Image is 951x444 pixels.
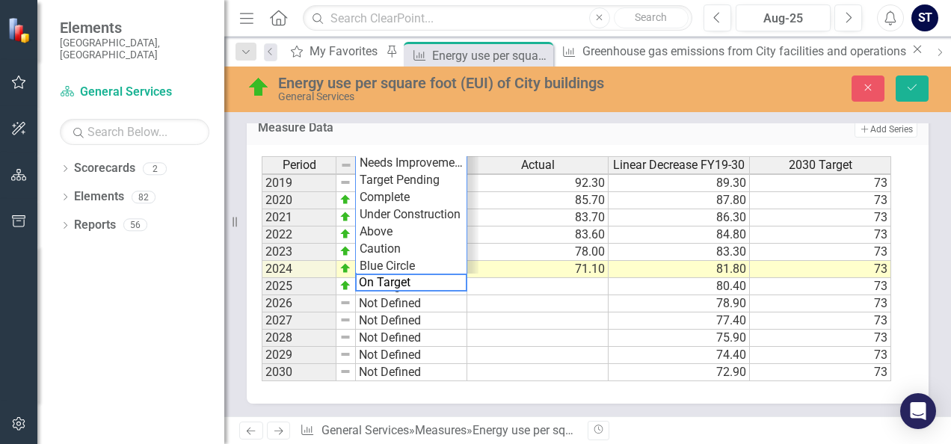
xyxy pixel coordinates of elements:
[303,5,692,31] input: Search ClearPoint...
[750,330,891,347] td: 73
[339,194,351,206] img: zOikAAAAAElFTkSuQmCC
[300,422,576,440] div: » »
[750,226,891,244] td: 73
[467,226,609,244] td: 83.60
[356,223,467,241] td: Above
[339,297,351,309] img: 8DAGhfEEPCf229AAAAAElFTkSuQmCC
[340,159,352,171] img: 8DAGhfEEPCf229AAAAAElFTkSuQmCC
[356,189,467,206] td: Complete
[467,209,609,226] td: 83.70
[339,280,351,292] img: zOikAAAAAElFTkSuQmCC
[750,312,891,330] td: 73
[262,192,336,209] td: 2020
[609,244,750,261] td: 83.30
[750,295,891,312] td: 73
[900,393,936,429] div: Open Intercom Messenger
[262,295,336,312] td: 2026
[60,84,209,101] a: General Services
[467,244,609,261] td: 78.00
[262,261,336,278] td: 2024
[356,347,467,364] td: Not Defined
[356,330,467,347] td: Not Defined
[432,46,550,65] div: Energy use per square foot (EUI) of City buildings
[356,258,467,275] td: Blue Circle
[750,261,891,278] td: 73
[278,75,618,91] div: Energy use per square foot (EUI) of City buildings
[750,347,891,364] td: 73
[339,262,351,274] img: zOikAAAAAElFTkSuQmCC
[635,11,667,23] span: Search
[609,226,750,244] td: 84.80
[609,364,750,381] td: 72.90
[262,278,336,295] td: 2025
[750,364,891,381] td: 73
[60,119,209,145] input: Search Below...
[467,192,609,209] td: 85.70
[7,17,34,43] img: ClearPoint Strategy
[609,209,750,226] td: 86.30
[262,244,336,261] td: 2023
[855,121,917,138] button: Add Series
[750,209,891,226] td: 73
[356,206,467,223] td: Under Construction
[74,160,135,177] a: Scorecards
[283,158,316,172] span: Period
[609,347,750,364] td: 74.40
[473,423,730,437] div: Energy use per square foot (EUI) of City buildings
[258,121,617,135] h3: Measure Data
[356,312,467,330] td: Not Defined
[262,175,336,192] td: 2019
[132,191,156,203] div: 82
[285,42,382,61] a: My Favorites
[339,228,351,240] img: zOikAAAAAElFTkSuQmCC
[74,188,124,206] a: Elements
[262,347,336,364] td: 2029
[60,37,209,61] small: [GEOGRAPHIC_DATA], [GEOGRAPHIC_DATA]
[262,312,336,330] td: 2027
[339,245,351,257] img: zOikAAAAAElFTkSuQmCC
[750,244,891,261] td: 73
[609,261,750,278] td: 81.80
[339,348,351,360] img: 8DAGhfEEPCf229AAAAAElFTkSuQmCC
[415,423,467,437] a: Measures
[339,314,351,326] img: 8DAGhfEEPCf229AAAAAElFTkSuQmCC
[467,261,609,278] td: 71.10
[247,75,271,99] img: On Target
[750,278,891,295] td: 73
[911,4,938,31] button: ST
[356,295,467,312] td: Not Defined
[609,295,750,312] td: 78.90
[278,91,618,102] div: General Services
[609,312,750,330] td: 77.40
[609,330,750,347] td: 75.90
[613,158,745,172] span: Linear Decrease FY19-30
[741,10,825,28] div: Aug-25
[750,175,891,192] td: 73
[582,42,910,61] div: Greenhouse gas emissions from City facilities and operations
[609,192,750,209] td: 87.80
[750,192,891,209] td: 73
[467,175,609,192] td: 92.30
[262,209,336,226] td: 2021
[321,423,409,437] a: General Services
[339,211,351,223] img: zOikAAAAAElFTkSuQmCC
[556,42,909,61] a: Greenhouse gas emissions from City facilities and operations
[310,42,382,61] div: My Favorites
[356,241,467,258] td: Caution
[609,175,750,192] td: 89.30
[74,217,116,234] a: Reports
[614,7,689,28] button: Search
[262,364,336,381] td: 2030
[143,162,167,175] div: 2
[123,219,147,232] div: 56
[339,176,351,188] img: 8DAGhfEEPCf229AAAAAElFTkSuQmCC
[789,158,852,172] span: 2030 Target
[356,155,467,172] td: Needs Improvement
[609,278,750,295] td: 80.40
[339,331,351,343] img: 8DAGhfEEPCf229AAAAAElFTkSuQmCC
[60,19,209,37] span: Elements
[356,172,467,189] td: Target Pending
[356,364,467,381] td: Not Defined
[736,4,831,31] button: Aug-25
